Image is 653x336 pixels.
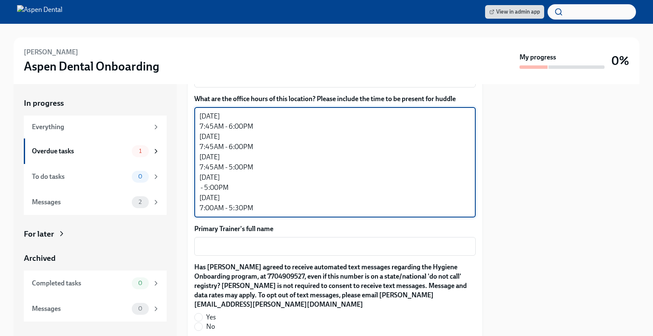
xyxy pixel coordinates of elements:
span: 2 [133,199,147,205]
div: Completed tasks [32,279,128,288]
label: Has [PERSON_NAME] agreed to receive automated text messages regarding the Hygiene Onboarding prog... [194,263,476,309]
div: Messages [32,304,128,313]
span: 0 [133,173,148,180]
a: Overdue tasks1 [24,138,167,164]
a: For later [24,229,167,240]
a: In progress [24,98,167,109]
a: Completed tasks0 [24,271,167,296]
div: For later [24,229,54,240]
a: Everything [24,116,167,138]
div: Overdue tasks [32,147,128,156]
span: Yes [206,313,216,322]
a: Messages0 [24,296,167,322]
textarea: [DATE] 7:45AM - 6:00PM [DATE] 7:45AM - 6:00PM [DATE] 7:45AM - 5:00PM [DATE] - 5:00PM [DATE] 7:00A... [199,111,471,213]
img: Aspen Dental [17,5,62,19]
h6: [PERSON_NAME] [24,48,78,57]
span: No [206,322,215,331]
span: View in admin app [489,8,540,16]
a: Archived [24,253,167,264]
span: 1 [134,148,147,154]
div: To do tasks [32,172,128,181]
a: To do tasks0 [24,164,167,189]
span: 0 [133,280,148,286]
strong: My progress [520,53,556,62]
a: View in admin app [485,5,544,19]
label: Primary Trainer's full name [194,224,476,234]
label: What are the office hours of this location? Please include the time to be present for huddle [194,94,476,104]
span: 0 [133,305,148,312]
h3: 0% [611,53,629,68]
div: Everything [32,122,149,132]
h3: Aspen Dental Onboarding [24,59,159,74]
a: Messages2 [24,189,167,215]
div: Messages [32,198,128,207]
